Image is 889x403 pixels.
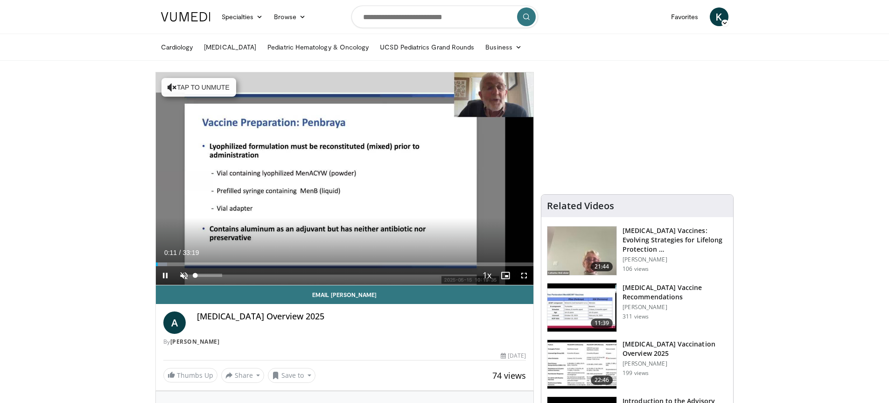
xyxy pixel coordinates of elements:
h3: [MEDICAL_DATA] Vaccination Overview 2025 [623,339,728,358]
div: Volume Level [196,274,222,277]
a: [PERSON_NAME] [170,338,220,346]
p: 106 views [623,265,649,273]
a: 11:39 [MEDICAL_DATA] Vaccine Recommendations [PERSON_NAME] 311 views [547,283,728,332]
h3: [MEDICAL_DATA] Vaccines: Evolving Strategies for Lifelong Protection … [623,226,728,254]
span: 74 views [492,370,526,381]
a: [MEDICAL_DATA] [198,38,262,57]
button: Share [221,368,265,383]
a: 22:46 [MEDICAL_DATA] Vaccination Overview 2025 [PERSON_NAME] 199 views [547,339,728,389]
a: A [163,311,186,334]
button: Playback Rate [477,266,496,285]
h4: Related Videos [547,200,614,212]
a: Cardiology [155,38,199,57]
span: 0:11 [164,249,177,256]
a: UCSD Pediatrics Grand Rounds [374,38,480,57]
button: Pause [156,266,175,285]
img: e2487980-1009-4918-a1e2-59f0f99adf02.150x105_q85_crop-smart_upscale.jpg [547,340,616,389]
a: Favorites [665,7,704,26]
input: Search topics, interventions [351,6,538,28]
h4: [MEDICAL_DATA] Overview 2025 [197,311,526,322]
button: Tap to unmute [161,78,236,97]
h3: [MEDICAL_DATA] Vaccine Recommendations [623,283,728,302]
a: Business [480,38,527,57]
a: Browse [268,7,311,26]
span: 22:46 [591,375,613,385]
button: Fullscreen [515,266,533,285]
iframe: Advertisement [567,72,707,189]
div: Progress Bar [156,262,534,266]
div: By [163,338,526,346]
img: 5abf15c6-7be1-413d-8703-39fc053c5ea0.150x105_q85_crop-smart_upscale.jpg [547,226,616,275]
a: Email [PERSON_NAME] [156,285,534,304]
span: 21:44 [591,262,613,271]
video-js: Video Player [156,72,534,285]
div: [DATE] [501,352,526,360]
a: Thumbs Up [163,368,217,382]
p: [PERSON_NAME] [623,360,728,368]
span: 11:39 [591,318,613,328]
a: Pediatric Hematology & Oncology [262,38,374,57]
img: 0dd5c43f-81e9-483b-bed5-6783b48c2a1e.150x105_q85_crop-smart_upscale.jpg [547,283,616,332]
a: Specialties [216,7,269,26]
p: 199 views [623,369,649,377]
span: / [179,249,181,256]
p: 311 views [623,313,649,320]
p: [PERSON_NAME] [623,256,728,263]
span: 33:19 [182,249,199,256]
a: K [710,7,728,26]
button: Enable picture-in-picture mode [496,266,515,285]
p: [PERSON_NAME] [623,304,728,311]
a: 21:44 [MEDICAL_DATA] Vaccines: Evolving Strategies for Lifelong Protection … [PERSON_NAME] 106 views [547,226,728,276]
button: Save to [268,368,315,383]
img: VuMedi Logo [161,12,210,21]
button: Unmute [175,266,193,285]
